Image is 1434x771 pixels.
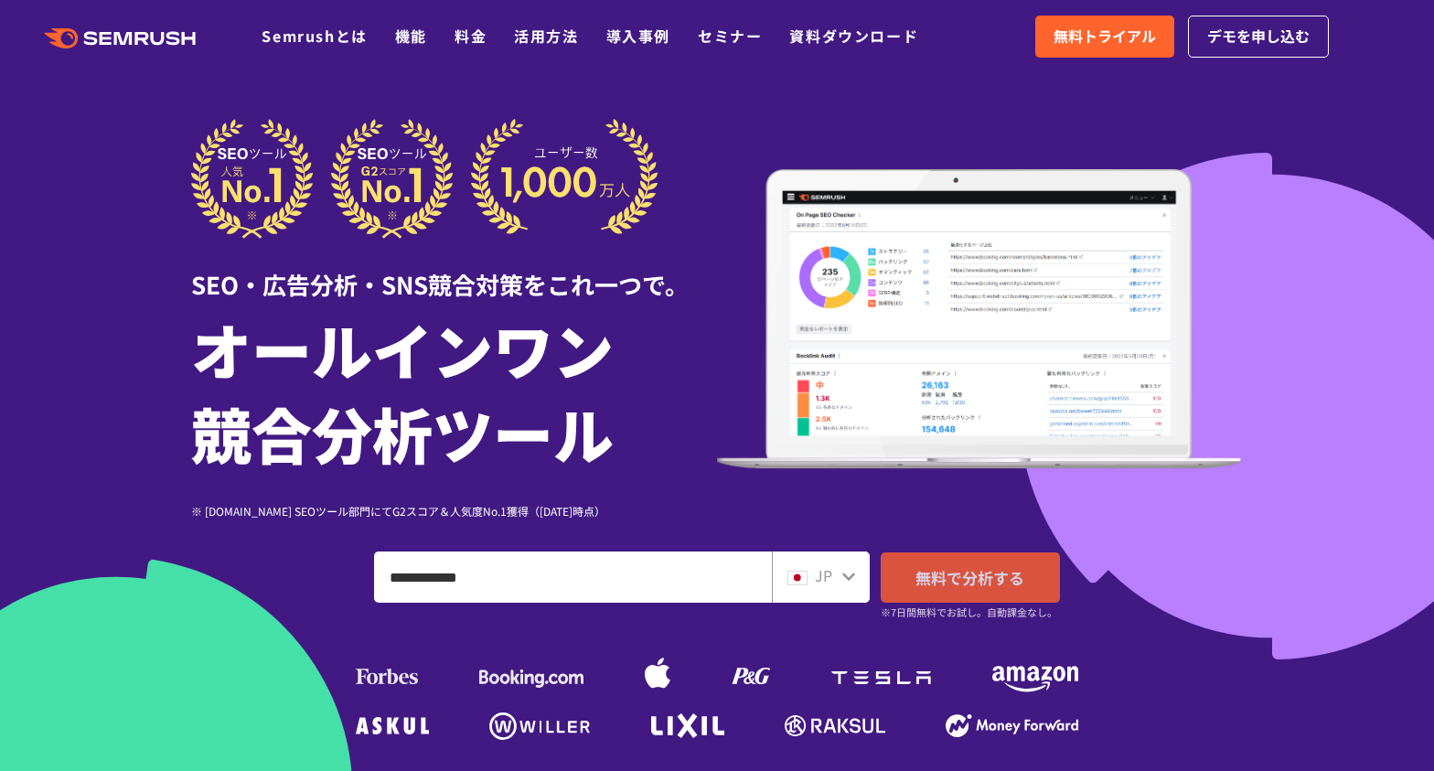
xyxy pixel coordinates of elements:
span: 無料トライアル [1054,25,1156,48]
span: JP [815,564,832,586]
input: ドメイン、キーワードまたはURLを入力してください [375,552,771,602]
a: 無料で分析する [881,552,1060,603]
small: ※7日間無料でお試し。自動課金なし。 [881,604,1057,621]
a: 活用方法 [514,25,578,47]
a: 無料トライアル [1035,16,1174,58]
div: SEO・広告分析・SNS競合対策をこれ一つで。 [191,239,717,302]
a: 導入事例 [606,25,670,47]
a: Semrushとは [262,25,367,47]
h1: オールインワン 競合分析ツール [191,306,717,475]
a: デモを申し込む [1188,16,1329,58]
a: 料金 [455,25,487,47]
a: セミナー [698,25,762,47]
a: 機能 [395,25,427,47]
span: デモを申し込む [1207,25,1310,48]
a: 資料ダウンロード [789,25,918,47]
div: ※ [DOMAIN_NAME] SEOツール部門にてG2スコア＆人気度No.1獲得（[DATE]時点） [191,502,717,519]
span: 無料で分析する [915,566,1024,589]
